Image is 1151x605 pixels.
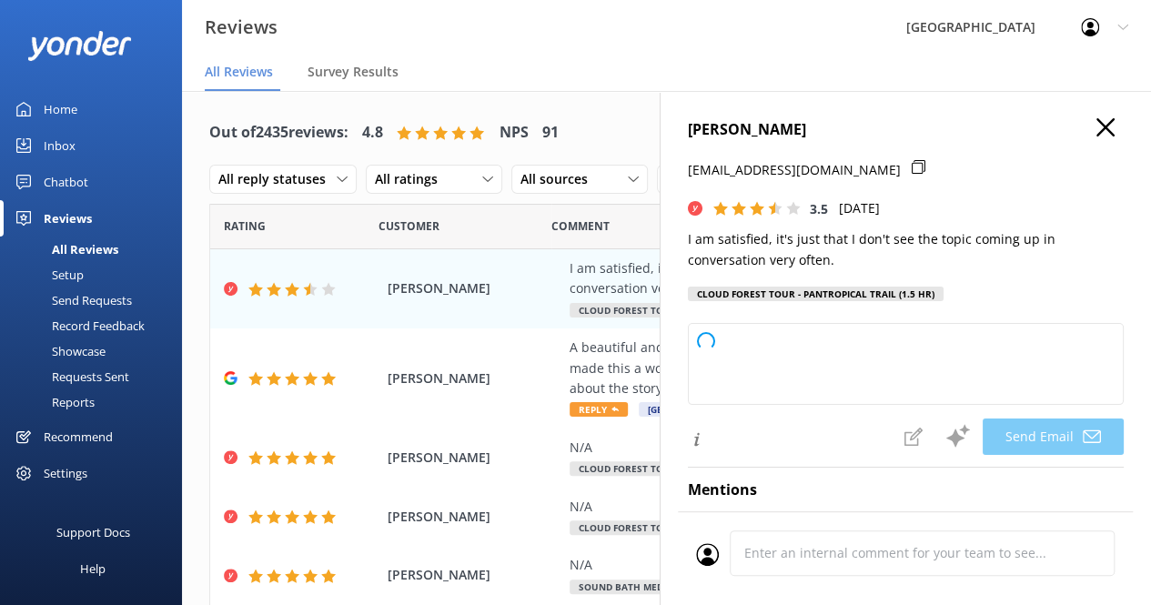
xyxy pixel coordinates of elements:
[688,479,1124,502] h4: Mentions
[810,200,828,217] span: 3.5
[11,313,182,338] a: Record Feedback
[839,198,880,218] p: [DATE]
[308,63,399,81] span: Survey Results
[56,514,130,550] div: Support Docs
[44,455,87,491] div: Settings
[11,262,84,287] div: Setup
[11,389,182,415] a: Reports
[11,338,106,364] div: Showcase
[570,497,1000,517] div: N/A
[570,258,1000,299] div: I am satisfied, it's just that I don't see the topic coming up in conversation very often.
[688,229,1124,270] p: I am satisfied, it's just that I don't see the topic coming up in conversation very often.
[11,389,95,415] div: Reports
[362,121,383,145] h4: 4.8
[11,364,182,389] a: Requests Sent
[570,303,825,318] span: Cloud Forest Tour - Pantropical Trail (1.5 hr)
[500,121,529,145] h4: NPS
[570,555,1000,575] div: N/A
[570,338,1000,398] div: A beautiful and educational journey. Our tour guide [PERSON_NAME] made this a wonderful experienc...
[11,287,132,313] div: Send Requests
[11,262,182,287] a: Setup
[11,313,145,338] div: Record Feedback
[520,169,599,189] span: All sources
[379,217,439,235] span: Date
[688,118,1124,142] h4: [PERSON_NAME]
[688,160,901,180] p: [EMAIL_ADDRESS][DOMAIN_NAME]
[80,550,106,587] div: Help
[688,287,944,301] div: Cloud Forest Tour - Pantropical Trail (1.5 hr)
[205,13,278,42] h3: Reviews
[224,217,266,235] span: Date
[388,368,560,388] span: [PERSON_NAME]
[205,63,273,81] span: All Reviews
[570,438,1000,458] div: N/A
[570,520,831,535] span: Cloud Forest Tour - [GEOGRAPHIC_DATA] (2.5 hrs)
[44,164,88,200] div: Chatbot
[551,217,610,235] span: Question
[388,565,560,585] span: [PERSON_NAME]
[11,338,182,364] a: Showcase
[639,402,750,417] span: [GEOGRAPHIC_DATA]
[44,91,77,127] div: Home
[218,169,337,189] span: All reply statuses
[11,237,118,262] div: All Reviews
[1096,118,1115,138] button: Close
[570,580,754,594] span: Sound Bath Meditation Journey
[388,448,560,468] span: [PERSON_NAME]
[570,461,825,476] span: Cloud Forest Tour - Pantropical Trail (1.5 hr)
[11,237,182,262] a: All Reviews
[570,402,628,417] span: Reply
[11,364,129,389] div: Requests Sent
[44,127,76,164] div: Inbox
[388,507,560,527] span: [PERSON_NAME]
[542,121,559,145] h4: 91
[388,278,560,298] span: [PERSON_NAME]
[209,121,348,145] h4: Out of 2435 reviews:
[375,169,449,189] span: All ratings
[44,418,113,455] div: Recommend
[27,31,132,61] img: yonder-white-logo.png
[44,200,92,237] div: Reviews
[11,287,182,313] a: Send Requests
[696,543,719,566] img: user_profile.svg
